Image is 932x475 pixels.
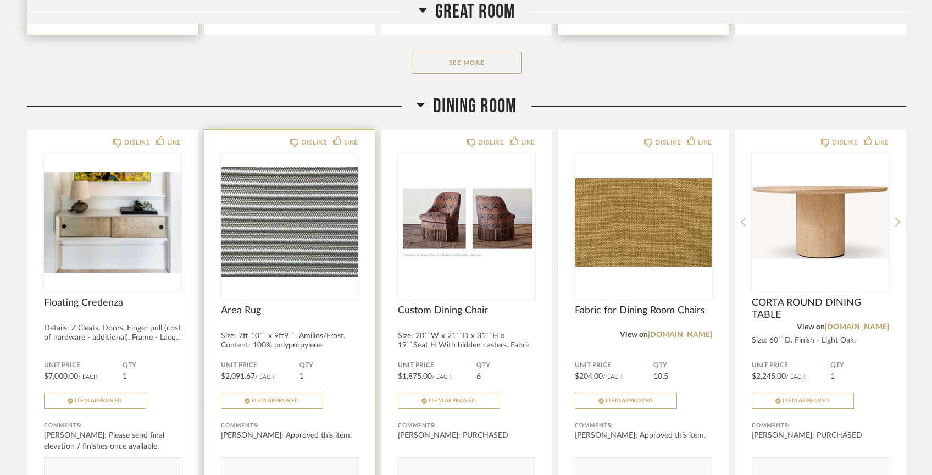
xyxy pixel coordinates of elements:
button: Item Approved [575,393,677,409]
div: 0 [221,153,358,291]
div: Size: 7ft 10`` x 9ft9``. Amilios/Frost. Content: 100% polypropylene [221,332,358,350]
button: Item Approved [752,393,854,409]
span: / Each [78,374,98,380]
span: Unit Price [398,361,476,370]
span: Fabric for Dining Room Chairs [575,305,712,317]
div: Comments: [398,420,535,431]
div: LIKE [344,137,358,148]
div: LIKE [167,137,181,148]
span: / Each [255,374,275,380]
span: $204.00 [575,373,603,380]
span: Unit Price [44,361,123,370]
div: Comments: [221,420,358,431]
div: [PERSON_NAME]: Please send final elevation / finishes once available. [44,430,181,452]
div: Comments: [752,420,889,431]
span: $1,875.00 [398,373,432,380]
div: LIKE [521,137,535,148]
span: View on [797,323,825,331]
div: Size: 20``W x 21``D x 31``H x 19``Seat H With hidden casters. Fabric - COM (... [398,332,535,360]
button: See More [412,52,522,74]
div: Comments: [575,420,712,431]
span: Unit Price [752,361,830,370]
div: LIKE [875,137,889,148]
div: 0 [575,153,712,291]
div: DISLIKE [655,137,681,148]
span: QTY [653,361,712,370]
div: Size: 60``D. Finish - Light Oak. [752,336,889,345]
div: Comments: [44,420,181,431]
img: undefined [398,153,535,291]
div: DISLIKE [301,137,327,148]
span: Item Approved [75,398,123,404]
span: View on [620,331,648,339]
span: QTY [299,361,358,370]
span: Item Approved [429,398,476,404]
span: $2,091.67 [221,373,255,380]
img: undefined [221,153,358,291]
span: Unit Price [575,361,653,370]
span: CORTA ROUND DINING TABLE [752,297,889,321]
a: [DOMAIN_NAME] [825,323,889,331]
button: Item Approved [44,393,146,409]
button: Item Approved [221,393,323,409]
span: 10.5 [653,373,668,380]
img: undefined [575,153,712,291]
span: 1 [123,373,127,380]
div: [PERSON_NAME]: PURCHASED [398,430,535,441]
span: Custom Dining Chair [398,305,535,317]
div: DISLIKE [478,137,504,148]
span: Dining Room [433,95,517,118]
span: / Each [786,374,806,380]
span: / Each [603,374,623,380]
div: 0 [398,153,535,291]
span: 1 [299,373,304,380]
span: QTY [830,361,889,370]
span: 1 [830,373,835,380]
span: QTY [123,361,181,370]
img: undefined [44,153,181,291]
div: LIKE [698,137,712,148]
span: Item Approved [606,398,653,404]
span: / Each [432,374,452,380]
span: Area Rug [221,305,358,317]
div: [PERSON_NAME]: PURCHASED [752,430,889,441]
span: QTY [476,361,535,370]
div: DISLIKE [124,137,150,148]
div: DISLIKE [832,137,858,148]
div: Details: Z Cleats, Doors, Finger pull (cost of hardware - additional). Frame - Lacq... [44,324,181,343]
img: undefined [752,153,889,291]
span: $2,245.00 [752,373,786,380]
div: [PERSON_NAME]: Approved this item. [575,430,712,441]
button: Item Approved [398,393,500,409]
span: Floating Credenza [44,297,181,309]
span: 6 [476,373,481,380]
div: [PERSON_NAME]: Approved this item. [221,430,358,441]
span: Item Approved [783,398,830,404]
span: Item Approved [252,398,299,404]
a: [DOMAIN_NAME] [648,331,712,339]
span: $7,000.00 [44,373,78,380]
span: Unit Price [221,361,299,370]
